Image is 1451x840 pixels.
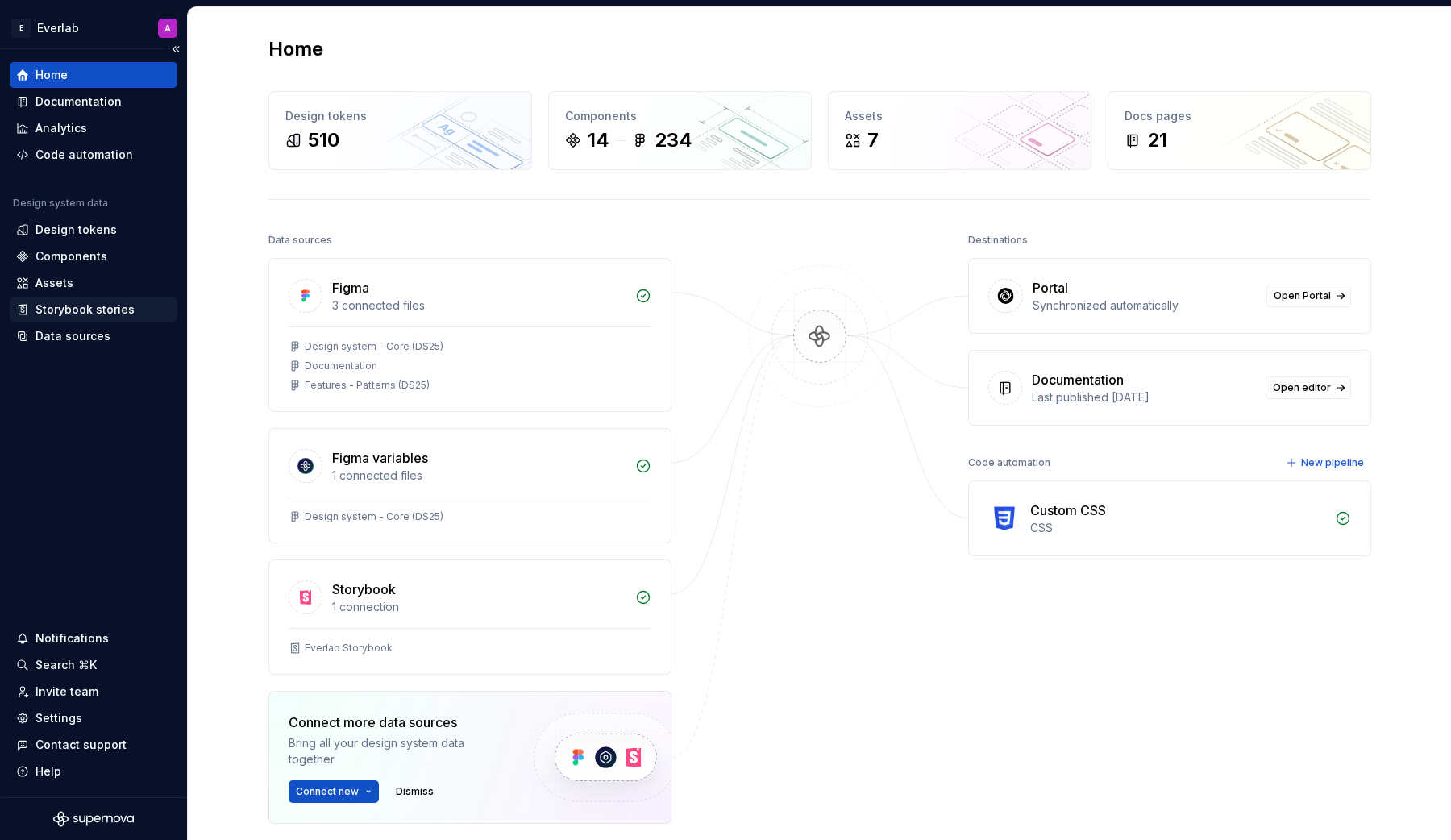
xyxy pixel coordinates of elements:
button: Search ⌘K [10,652,177,678]
div: Components [565,108,795,124]
div: Help [35,763,61,780]
a: Analytics [10,115,177,141]
div: Assets [35,275,73,291]
a: Invite team [10,679,177,705]
a: Figma variables1 connected filesDesign system - Core (DS25) [268,428,671,543]
span: New pipeline [1301,456,1364,469]
div: Storybook [332,580,396,599]
div: Data sources [268,229,332,252]
a: Assets [10,270,177,296]
div: 21 [1147,127,1167,153]
button: EEverlabA [3,10,184,45]
a: Storybook1 connectionEverlab Storybook [268,559,671,675]
div: Documentation [1032,370,1124,389]
a: Data sources [10,323,177,349]
div: E [11,19,31,38]
div: Figma variables [332,448,428,468]
div: 234 [655,127,692,153]
div: Analytics [35,120,87,136]
a: Storybook stories [10,297,177,322]
div: Last published [DATE] [1032,389,1256,405]
div: Synchronized automatically [1033,297,1257,314]
div: Figma [332,278,369,297]
button: Help [10,759,177,784]
div: 510 [308,127,339,153]
svg: Supernova Logo [53,811,134,827]
div: 14 [588,127,609,153]
div: Invite team [35,684,98,700]
button: Connect new [289,780,379,803]
div: Connect more data sources [289,713,506,732]
div: Code automation [968,451,1050,474]
div: Settings [35,710,82,726]
a: Open editor [1266,376,1351,399]
a: Settings [10,705,177,731]
a: Assets7 [828,91,1091,170]
button: Contact support [10,732,177,758]
div: Search ⌘K [35,657,97,673]
button: New pipeline [1281,451,1371,474]
div: Code automation [35,147,133,163]
button: Notifications [10,626,177,651]
div: 3 connected files [332,297,626,314]
button: Collapse sidebar [164,38,187,60]
button: Dismiss [389,780,441,803]
div: Design system - Core (DS25) [305,340,443,353]
a: Docs pages21 [1108,91,1371,170]
a: Open Portal [1266,285,1351,307]
div: Notifications [35,630,109,647]
span: Open editor [1273,381,1331,394]
div: 1 connected files [332,468,626,484]
div: Design system data [13,197,108,210]
a: Figma3 connected filesDesign system - Core (DS25)DocumentationFeatures - Patterns (DS25) [268,258,671,412]
span: Open Portal [1274,289,1331,302]
a: Code automation [10,142,177,168]
div: Documentation [305,360,377,372]
a: Design tokens510 [268,91,532,170]
a: Home [10,62,177,88]
h2: Home [268,36,323,62]
span: Connect new [296,785,359,798]
div: Home [35,67,68,83]
div: Assets [845,108,1075,124]
div: Design system - Core (DS25) [305,510,443,523]
div: Storybook stories [35,301,135,318]
span: Dismiss [396,785,434,798]
div: Data sources [35,328,110,344]
div: Portal [1033,278,1068,297]
a: Design tokens [10,217,177,243]
div: Design tokens [35,222,117,238]
div: Features - Patterns (DS25) [305,379,430,392]
div: Everlab Storybook [305,642,393,655]
div: Destinations [968,229,1028,252]
div: 7 [867,127,879,153]
div: Contact support [35,737,127,753]
div: A [164,22,171,35]
div: Components [35,248,107,264]
a: Documentation [10,89,177,114]
div: Documentation [35,94,122,110]
a: Components14234 [548,91,812,170]
div: Everlab [37,20,79,36]
div: Docs pages [1125,108,1354,124]
a: Components [10,243,177,269]
div: Bring all your design system data together. [289,735,506,767]
div: Design tokens [285,108,515,124]
div: Custom CSS [1030,501,1106,520]
div: 1 connection [332,599,626,615]
div: CSS [1030,520,1325,536]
